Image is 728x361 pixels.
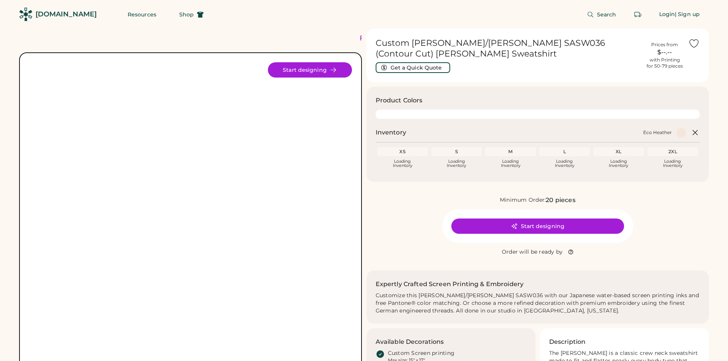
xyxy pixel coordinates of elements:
button: Resources [118,7,165,22]
div: Custom Screen printing [388,350,455,357]
h2: Inventory [376,128,406,137]
h2: Expertly Crafted Screen Printing & Embroidery [376,280,524,289]
div: M [486,149,534,155]
div: Loading Inventory [501,159,520,168]
div: Customize this [PERSON_NAME]/[PERSON_NAME] SASW036 with our Japanese water-based screen printing ... [376,292,700,315]
button: Search [578,7,626,22]
h1: Custom [PERSON_NAME]/[PERSON_NAME] SASW036 (Contour Cut) [PERSON_NAME] Sweatshirt [376,38,641,59]
div: Loading Inventory [447,159,466,168]
div: Prices from [651,42,678,48]
button: Start designing [451,219,624,234]
span: Search [597,12,616,17]
div: Loading Inventory [663,159,683,168]
div: L [541,149,589,155]
button: Start designing [268,62,352,78]
div: FREE SHIPPING [360,33,425,44]
div: Order will be ready by [502,248,563,256]
span: Shop [179,12,194,17]
div: Loading Inventory [393,159,412,168]
div: Eco Heather [643,130,672,136]
div: XL [595,149,642,155]
h3: Available Decorations [376,337,444,346]
div: $--.-- [645,48,684,57]
div: 2XL [649,149,697,155]
div: S [433,149,480,155]
div: Loading Inventory [609,159,628,168]
div: Login [659,11,675,18]
div: 20 pieces [546,196,575,205]
button: Shop [170,7,213,22]
h3: Product Colors [376,96,423,105]
div: [DOMAIN_NAME] [36,10,97,19]
img: Rendered Logo - Screens [19,8,32,21]
h3: Description [549,337,586,346]
div: with Printing for 50-79 pieces [647,57,683,69]
button: Retrieve an order [630,7,645,22]
div: Loading Inventory [555,159,574,168]
div: Minimum Order: [500,196,546,204]
div: XS [379,149,426,155]
button: Get a Quick Quote [376,62,450,73]
div: | Sign up [675,11,700,18]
